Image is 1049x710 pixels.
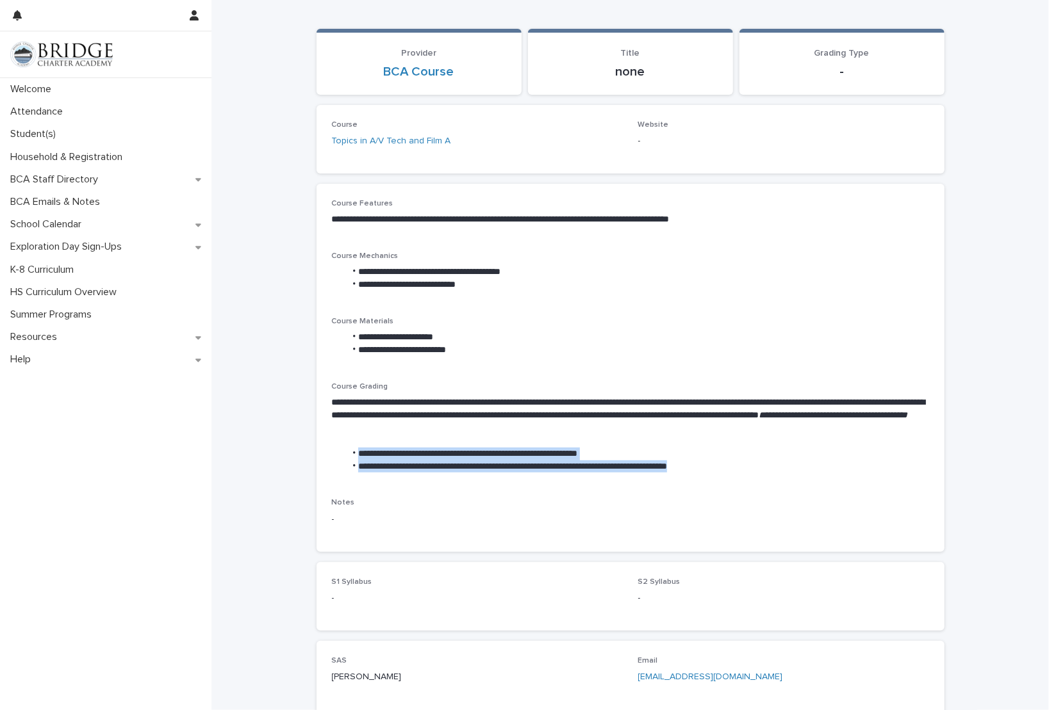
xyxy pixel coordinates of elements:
p: K-8 Curriculum [5,264,84,276]
p: - [755,64,929,79]
span: Title [621,49,640,58]
p: Summer Programs [5,309,102,321]
a: BCA Course [384,64,454,79]
img: V1C1m3IdTEidaUdm9Hs0 [10,42,113,67]
p: Household & Registration [5,151,133,163]
p: Help [5,353,41,366]
span: Course Features [332,200,393,207]
span: Email [638,657,658,665]
a: Topics in A/V Tech and Film A [332,134,451,148]
a: [EMAIL_ADDRESS][DOMAIN_NAME] [638,672,783,681]
span: SAS [332,657,347,665]
span: Course Grading [332,383,388,391]
p: [PERSON_NAME] [332,670,623,684]
span: Course Mechanics [332,252,399,260]
p: Attendance [5,106,73,118]
span: S2 Syllabus [638,578,681,586]
span: Course Materials [332,318,394,325]
p: Welcome [5,83,62,95]
p: HS Curriculum Overview [5,286,127,298]
p: - [638,134,929,148]
span: Website [638,121,669,129]
p: BCA Staff Directory [5,173,108,186]
p: Resources [5,331,67,343]
span: Course [332,121,358,129]
span: Notes [332,499,355,506]
p: Exploration Day Sign-Ups [5,241,132,253]
span: Provider [401,49,436,58]
p: School Calendar [5,218,92,230]
p: none [543,64,718,79]
span: S1 Syllabus [332,578,372,586]
p: - [638,592,929,605]
span: Grading Type [814,49,870,58]
p: Student(s) [5,128,66,140]
p: - [332,513,929,526]
p: - [332,592,623,605]
p: BCA Emails & Notes [5,196,110,208]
